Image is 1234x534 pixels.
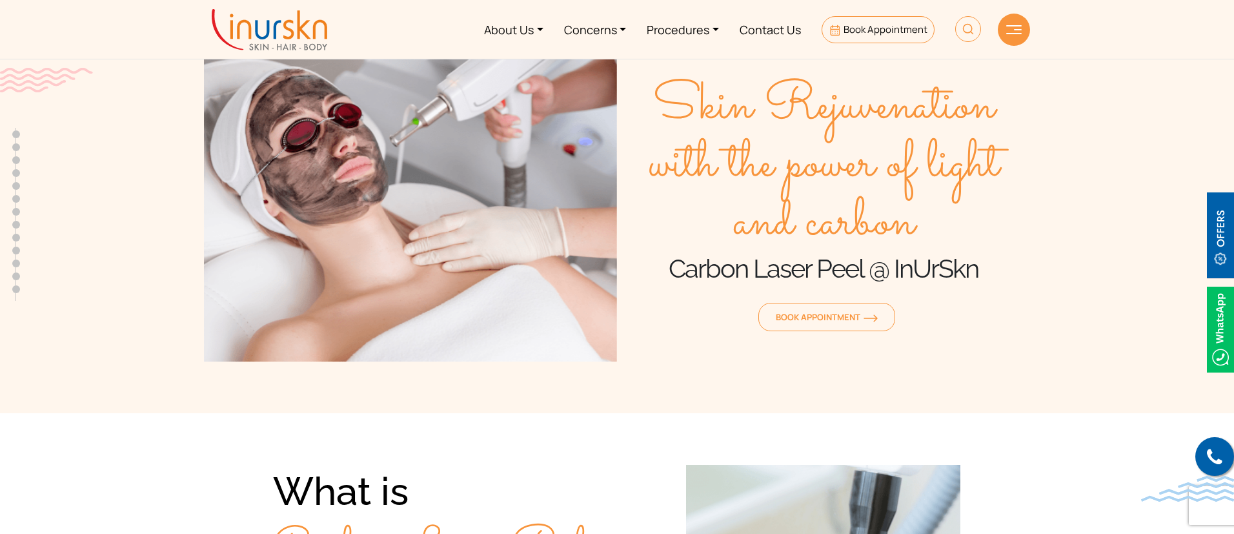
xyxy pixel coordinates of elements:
[636,5,729,54] a: Procedures
[1207,321,1234,335] a: Whatsappicon
[1006,25,1022,34] img: hamLine.svg
[955,16,981,42] img: HeaderSearch
[844,23,927,36] span: Book Appointment
[864,314,878,322] img: orange-arrow
[474,5,554,54] a: About Us
[1207,287,1234,373] img: Whatsappicon
[212,9,327,50] img: inurskn-logo
[729,5,811,54] a: Contact Us
[617,252,1030,285] h1: Carbon Laser Peel @ InUrSkn
[758,303,895,331] a: Book Appointmentorange-arrow
[776,311,878,323] span: Book Appointment
[822,16,935,43] a: Book Appointment
[554,5,637,54] a: Concerns
[1141,476,1234,502] img: bluewave
[617,78,1030,252] span: Skin Rejuvenation with the power of light and carbon
[1207,192,1234,278] img: offerBt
